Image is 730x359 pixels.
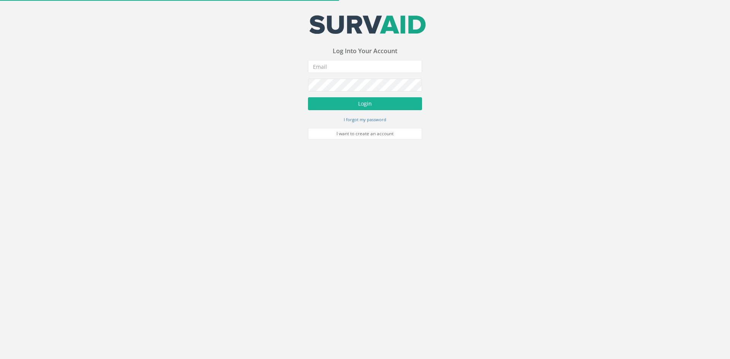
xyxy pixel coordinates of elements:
[308,60,422,73] input: Email
[344,116,386,123] a: I forgot my password
[308,128,422,139] a: I want to create an account
[344,117,386,122] small: I forgot my password
[308,97,422,110] button: Login
[308,48,422,55] h3: Log Into Your Account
